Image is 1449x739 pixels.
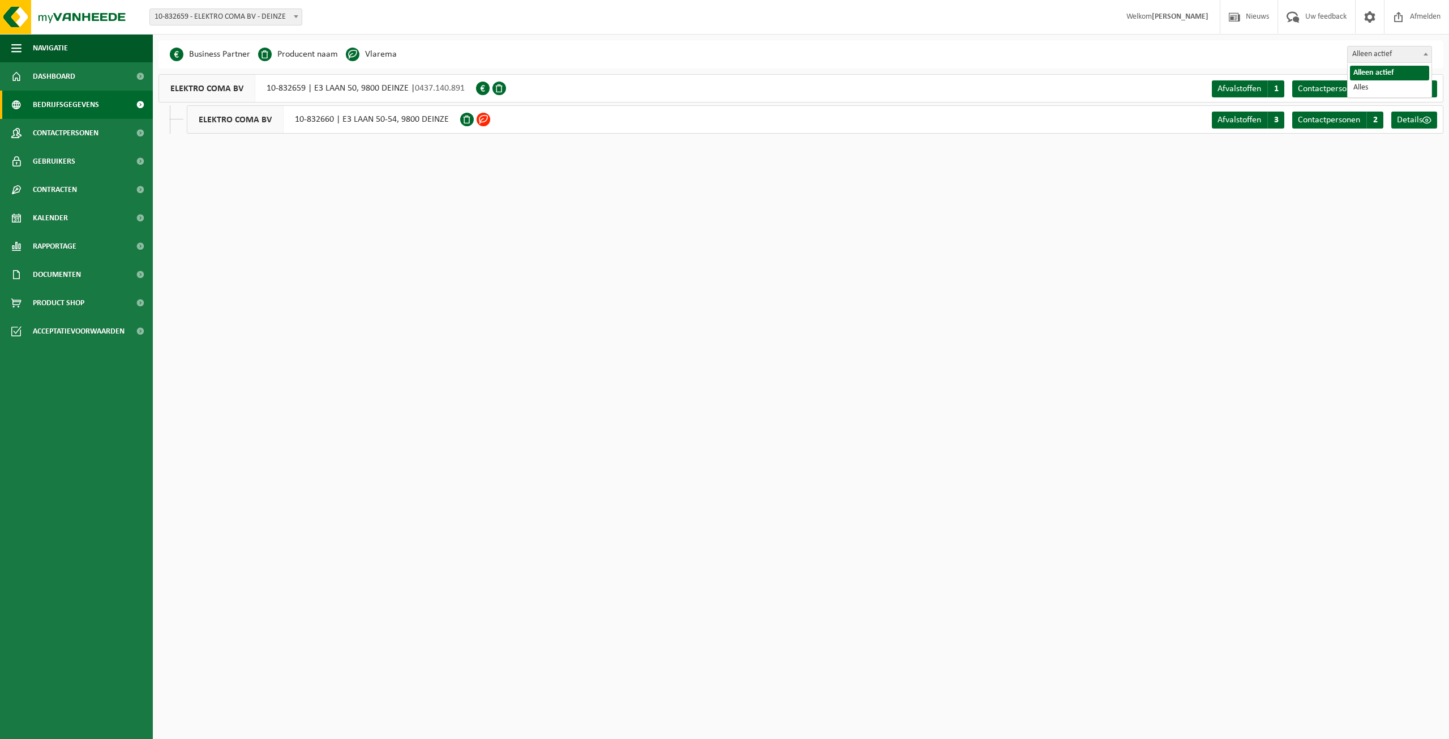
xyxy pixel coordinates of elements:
[1347,46,1432,63] span: Alleen actief
[1350,80,1429,95] li: Alles
[149,8,302,25] span: 10-832659 - ELEKTRO COMA BV - DEINZE
[33,62,75,91] span: Dashboard
[1212,112,1284,129] a: Afvalstoffen 3
[1366,112,1383,129] span: 2
[33,34,68,62] span: Navigatie
[1212,80,1284,97] a: Afvalstoffen 1
[415,84,465,93] span: 0437.140.891
[33,260,81,289] span: Documenten
[150,9,302,25] span: 10-832659 - ELEKTRO COMA BV - DEINZE
[187,105,460,134] div: 10-832660 | E3 LAAN 50-54, 9800 DEINZE
[1267,112,1284,129] span: 3
[170,46,250,63] li: Business Partner
[33,119,98,147] span: Contactpersonen
[1391,112,1437,129] a: Details
[33,204,68,232] span: Kalender
[33,289,84,317] span: Product Shop
[1350,66,1429,80] li: Alleen actief
[1292,80,1383,97] a: Contactpersonen 2
[1217,84,1261,93] span: Afvalstoffen
[1298,116,1360,125] span: Contactpersonen
[1217,116,1261,125] span: Afvalstoffen
[158,74,476,102] div: 10-832659 | E3 LAAN 50, 9800 DEINZE |
[33,232,76,260] span: Rapportage
[1292,112,1383,129] a: Contactpersonen 2
[187,106,284,133] span: ELEKTRO COMA BV
[33,147,75,176] span: Gebruikers
[1267,80,1284,97] span: 1
[1298,84,1360,93] span: Contactpersonen
[33,91,99,119] span: Bedrijfsgegevens
[1397,116,1422,125] span: Details
[1348,46,1431,62] span: Alleen actief
[159,75,255,102] span: ELEKTRO COMA BV
[33,176,77,204] span: Contracten
[33,317,125,345] span: Acceptatievoorwaarden
[1152,12,1208,21] strong: [PERSON_NAME]
[346,46,397,63] li: Vlarema
[258,46,338,63] li: Producent naam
